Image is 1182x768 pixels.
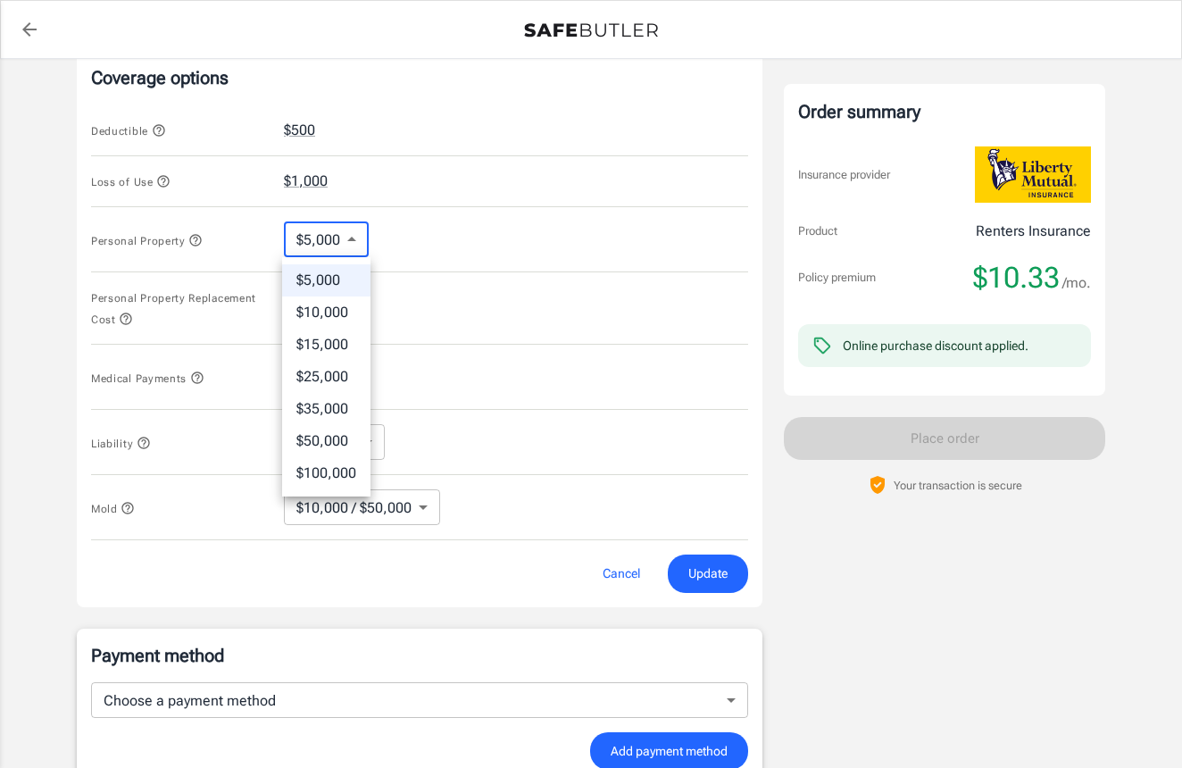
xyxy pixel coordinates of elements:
[282,457,370,489] li: $100,000
[282,264,370,296] li: $5,000
[282,296,370,329] li: $10,000
[282,393,370,425] li: $35,000
[282,425,370,457] li: $50,000
[282,361,370,393] li: $25,000
[282,329,370,361] li: $15,000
